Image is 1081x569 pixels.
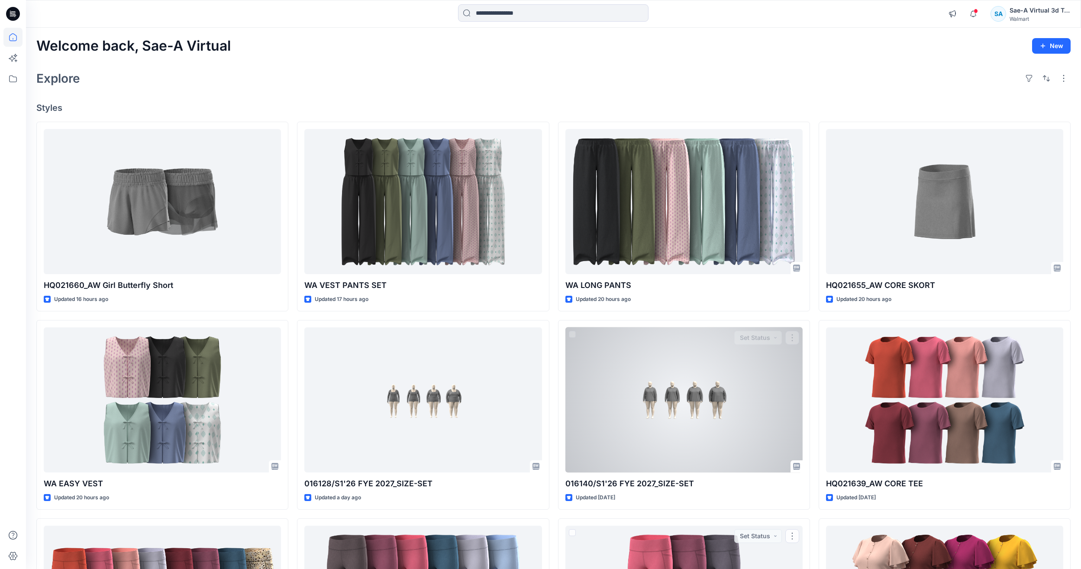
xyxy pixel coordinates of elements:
[44,279,281,291] p: HQ021660_AW Girl Butterfly Short
[1032,38,1071,54] button: New
[304,129,542,274] a: WA VEST PANTS SET
[565,129,803,274] a: WA LONG PANTS
[1010,16,1070,22] div: Walmart
[826,327,1063,472] a: HQ021639_AW CORE TEE
[315,295,368,304] p: Updated 17 hours ago
[315,493,361,502] p: Updated a day ago
[565,327,803,472] a: 016140/S1'26 FYE 2027_SIZE-SET
[826,129,1063,274] a: HQ021655_AW CORE SKORT
[836,295,891,304] p: Updated 20 hours ago
[304,478,542,490] p: 016128/S1'26 FYE 2027_SIZE-SET
[36,38,231,54] h2: Welcome back, Sae-A Virtual
[836,493,876,502] p: Updated [DATE]
[44,478,281,490] p: WA EASY VEST
[826,279,1063,291] p: HQ021655_AW CORE SKORT
[304,279,542,291] p: WA VEST PANTS SET
[44,129,281,274] a: HQ021660_AW Girl Butterfly Short
[54,493,109,502] p: Updated 20 hours ago
[1010,5,1070,16] div: Sae-A Virtual 3d Team
[565,279,803,291] p: WA LONG PANTS
[576,493,615,502] p: Updated [DATE]
[304,327,542,472] a: 016128/S1'26 FYE 2027_SIZE-SET
[576,295,631,304] p: Updated 20 hours ago
[44,327,281,472] a: WA EASY VEST
[54,295,108,304] p: Updated 16 hours ago
[991,6,1006,22] div: SA
[36,71,80,85] h2: Explore
[826,478,1063,490] p: HQ021639_AW CORE TEE
[36,103,1071,113] h4: Styles
[565,478,803,490] p: 016140/S1'26 FYE 2027_SIZE-SET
